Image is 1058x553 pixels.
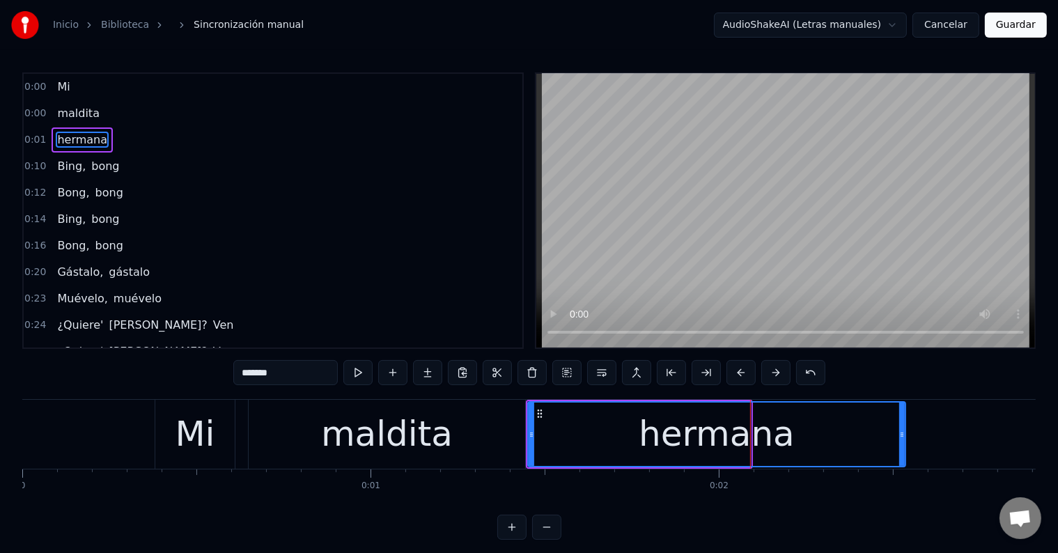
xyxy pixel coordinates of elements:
[112,290,163,306] span: muévelo
[56,237,91,254] span: Bong,
[24,159,46,173] span: 0:10
[56,211,87,227] span: Bing,
[24,133,46,147] span: 0:01
[24,239,46,253] span: 0:16
[107,317,208,333] span: [PERSON_NAME]?
[24,212,46,226] span: 0:14
[56,264,104,280] span: Gástalo,
[107,343,208,359] span: [PERSON_NAME]?
[175,408,215,460] div: Mi
[11,11,39,39] img: youka
[24,345,46,359] span: 0:27
[107,264,151,280] span: gástalo
[361,481,380,492] div: 0:01
[56,105,101,121] span: maldita
[24,80,46,94] span: 0:00
[24,318,46,332] span: 0:24
[999,497,1041,539] div: Chat abierto
[101,18,149,32] a: Biblioteca
[710,481,729,492] div: 0:02
[912,13,979,38] button: Cancelar
[56,132,109,148] span: hermana
[212,317,235,333] span: Ven
[24,265,46,279] span: 0:20
[20,481,26,492] div: 0
[56,185,91,201] span: Bong,
[24,107,46,120] span: 0:00
[212,343,235,359] span: Ven
[985,13,1047,38] button: Guardar
[321,408,453,460] div: maldita
[56,317,104,333] span: ¿Quiere'
[24,292,46,306] span: 0:23
[194,18,304,32] span: Sincronización manual
[53,18,304,32] nav: breadcrumb
[90,158,120,174] span: bong
[56,79,71,95] span: Mi
[90,211,120,227] span: bong
[56,343,104,359] span: ¿Quiere'
[94,185,125,201] span: bong
[639,408,795,460] div: hermana
[53,18,79,32] a: Inicio
[56,290,109,306] span: Muévelo,
[94,237,125,254] span: bong
[24,186,46,200] span: 0:12
[56,158,87,174] span: Bing,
